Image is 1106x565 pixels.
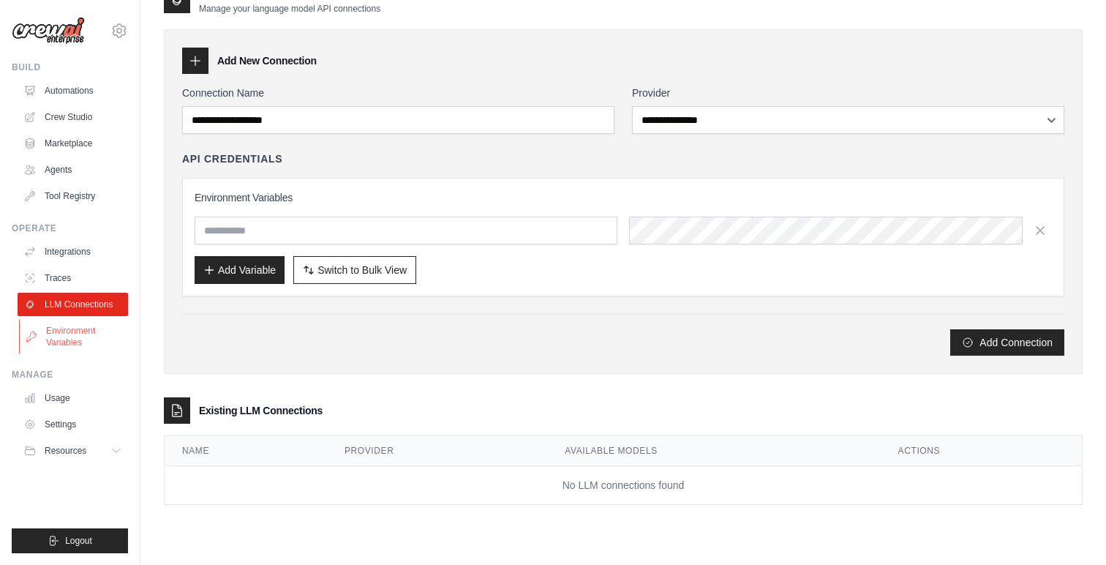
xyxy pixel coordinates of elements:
h3: Add New Connection [217,53,317,68]
a: Usage [18,386,128,410]
div: Manage [12,369,128,381]
a: LLM Connections [18,293,128,316]
th: Provider [327,436,547,466]
div: Build [12,61,128,73]
a: Settings [18,413,128,436]
img: Logo [12,17,85,45]
div: Operate [12,222,128,234]
button: Add Connection [950,329,1064,356]
a: Tool Registry [18,184,128,208]
td: No LLM connections found [165,466,1082,505]
button: Switch to Bulk View [293,256,416,284]
h4: API Credentials [182,151,282,166]
a: Automations [18,79,128,102]
button: Add Variable [195,256,285,284]
a: Agents [18,158,128,182]
a: Crew Studio [18,105,128,129]
a: Integrations [18,240,128,263]
p: Manage your language model API connections [199,3,380,15]
span: Logout [65,535,92,547]
label: Provider [632,86,1064,100]
button: Resources [18,439,128,463]
a: Marketplace [18,132,128,155]
span: Switch to Bulk View [317,263,407,277]
h3: Existing LLM Connections [199,403,323,418]
th: Available Models [547,436,880,466]
h3: Environment Variables [195,190,1052,205]
button: Logout [12,528,128,553]
th: Actions [881,436,1082,466]
span: Resources [45,445,86,457]
label: Connection Name [182,86,614,100]
a: Environment Variables [19,319,129,354]
th: Name [165,436,327,466]
a: Traces [18,266,128,290]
